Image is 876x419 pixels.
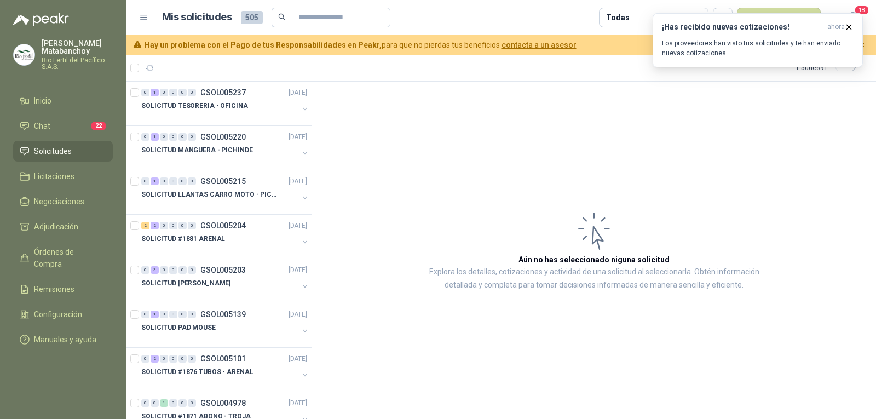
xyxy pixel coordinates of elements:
div: 0 [160,266,168,274]
b: Hay un problema con el Pago de tus Responsabilidades en Peakr, [145,41,382,49]
span: 505 [241,11,263,24]
div: 0 [169,89,177,96]
p: [PERSON_NAME] Matabanchoy [42,39,113,55]
div: 0 [141,177,149,185]
p: GSOL005237 [200,89,246,96]
p: Los proveedores han visto tus solicitudes y te han enviado nuevas cotizaciones. [662,38,854,58]
button: ¡Has recibido nuevas cotizaciones!ahora Los proveedores han visto tus solicitudes y te han enviad... [653,13,863,67]
div: 0 [188,266,196,274]
div: 0 [169,355,177,363]
p: [DATE] [289,265,307,275]
div: Todas [606,12,629,24]
div: 0 [141,266,149,274]
div: 0 [188,133,196,141]
div: 0 [160,355,168,363]
a: 0 1 0 0 0 0 GSOL005139[DATE] SOLICITUD PAD MOUSE [141,308,309,343]
a: Inicio [13,90,113,111]
div: 0 [188,399,196,407]
p: GSOL004978 [200,399,246,407]
p: [DATE] [289,309,307,320]
h3: ¡Has recibido nuevas cotizaciones! [662,22,823,32]
span: Configuración [34,308,82,320]
div: 0 [160,133,168,141]
a: Adjudicación [13,216,113,237]
p: GSOL005139 [200,311,246,318]
span: Manuales y ayuda [34,334,96,346]
div: 3 [151,266,159,274]
span: Remisiones [34,283,74,295]
div: 0 [178,222,187,229]
div: 0 [160,311,168,318]
span: Negociaciones [34,196,84,208]
a: 0 1 0 0 0 0 GSOL005220[DATE] SOLICITUD MANGUERA - PICHINDE [141,130,309,165]
div: 0 [141,89,149,96]
div: 0 [178,133,187,141]
div: 0 [178,266,187,274]
p: SOLICITUD MANGUERA - PICHINDE [141,145,253,156]
p: GSOL005220 [200,133,246,141]
p: [DATE] [289,176,307,187]
a: 0 1 0 0 0 0 GSOL005237[DATE] SOLICITUD TESORERIA - OFICINA [141,86,309,121]
p: [DATE] [289,354,307,364]
a: 0 1 0 0 0 0 GSOL005215[DATE] SOLICITUD LLANTAS CARRO MOTO - PICHINDE [141,175,309,210]
a: Solicitudes [13,141,113,162]
div: 0 [169,177,177,185]
p: [DATE] [289,132,307,142]
p: [DATE] [289,88,307,98]
p: GSOL005204 [200,222,246,229]
p: GSOL005215 [200,177,246,185]
div: 0 [141,133,149,141]
div: 0 [178,355,187,363]
p: SOLICITUD #1881 ARENAL [141,234,225,244]
span: Órdenes de Compra [34,246,102,270]
a: Chat22 [13,116,113,136]
p: Explora los detalles, cotizaciones y actividad de una solicitud al seleccionarla. Obtén informaci... [422,266,766,292]
div: 1 [151,133,159,141]
span: Inicio [34,95,51,107]
div: 0 [169,399,177,407]
div: 0 [188,222,196,229]
a: 0 3 0 0 0 0 GSOL005203[DATE] SOLICITUD [PERSON_NAME] [141,263,309,299]
p: SOLICITUD #1876 TUBOS - ARENAL [141,367,253,377]
div: 0 [141,399,149,407]
div: 0 [188,311,196,318]
a: contacta a un asesor [502,41,577,49]
div: 0 [160,177,168,185]
div: 0 [188,355,196,363]
span: ahora [827,22,845,32]
a: Remisiones [13,279,113,300]
h1: Mis solicitudes [162,9,232,25]
div: 0 [169,311,177,318]
div: 2 [151,355,159,363]
button: Nueva solicitud [737,8,821,27]
div: 0 [169,266,177,274]
h3: Aún no has seleccionado niguna solicitud [518,254,670,266]
div: 0 [160,89,168,96]
span: para que no pierdas tus beneficios [145,39,577,51]
div: 2 [141,222,149,229]
div: 0 [188,177,196,185]
p: Rio Fertil del Pacífico S.A.S. [42,57,113,70]
p: GSOL005101 [200,355,246,363]
div: 0 [141,355,149,363]
span: Adjudicación [34,221,78,233]
div: 1 [160,399,168,407]
button: 18 [843,8,863,27]
div: 0 [178,311,187,318]
div: 0 [178,89,187,96]
div: 0 [188,89,196,96]
a: 2 2 0 0 0 0 GSOL005204[DATE] SOLICITUD #1881 ARENAL [141,219,309,254]
div: 1 [151,311,159,318]
div: 0 [178,399,187,407]
div: 0 [169,133,177,141]
p: SOLICITUD [PERSON_NAME] [141,278,230,289]
p: SOLICITUD PAD MOUSE [141,323,216,333]
a: Manuales y ayuda [13,329,113,350]
div: 1 [151,177,159,185]
span: Solicitudes [34,145,72,157]
span: Licitaciones [34,170,74,182]
div: 0 [141,311,149,318]
div: 0 [160,222,168,229]
p: SOLICITUD LLANTAS CARRO MOTO - PICHINDE [141,190,278,200]
a: Negociaciones [13,191,113,212]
